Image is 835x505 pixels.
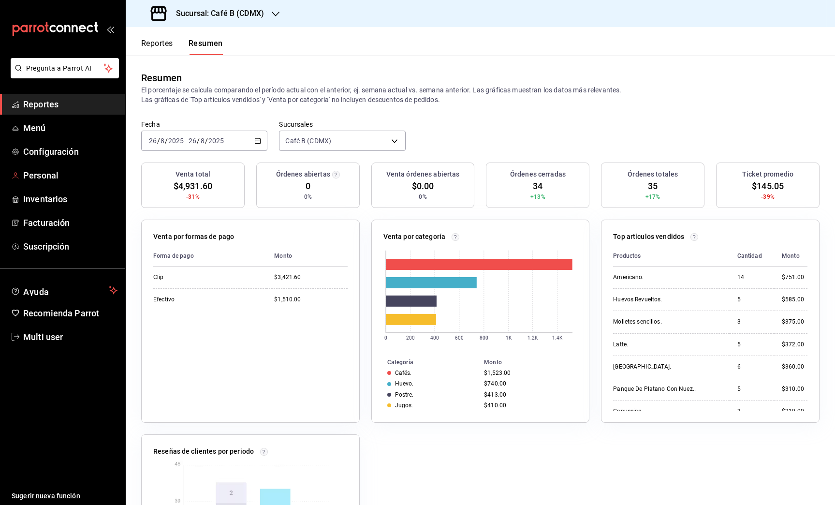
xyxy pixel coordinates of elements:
[23,216,117,229] span: Facturación
[153,296,250,304] div: Efectivo
[484,380,573,387] div: $740.00
[613,363,710,371] div: [GEOGRAPHIC_DATA].
[419,193,426,201] span: 0%
[530,193,545,201] span: +13%
[480,357,589,368] th: Monto
[506,335,512,341] text: 1K
[613,385,710,393] div: Panque De Platano Con Nuez..
[106,25,114,33] button: open_drawer_menu
[197,137,200,145] span: /
[613,296,710,304] div: Huevos Revueltos.
[613,318,710,326] div: Molletes sencillos.
[141,85,820,104] p: El porcentaje se calcula comparando el período actual con el anterior, ej. semana actual vs. sema...
[782,273,807,282] div: $751.00
[157,137,160,145] span: /
[628,169,678,179] h3: Órdenes totales
[383,232,446,242] p: Venta por categoría
[306,179,310,193] span: 0
[279,121,405,128] label: Sucursales
[484,370,573,376] div: $1,523.00
[285,136,331,146] span: Café B (CDMX)
[7,70,119,80] a: Pregunta a Parrot AI
[23,307,117,320] span: Recomienda Parrot
[533,179,542,193] span: 34
[395,391,414,398] div: Postre.
[384,335,387,341] text: 0
[141,39,173,55] button: Reportes
[782,341,807,349] div: $372.00
[141,71,182,85] div: Resumen
[737,363,766,371] div: 6
[454,335,463,341] text: 600
[208,137,224,145] input: ----
[613,407,710,416] div: Capuccino.
[153,246,266,267] th: Forma de pago
[23,169,117,182] span: Personal
[266,246,347,267] th: Monto
[189,39,223,55] button: Resumen
[141,39,223,55] div: navigation tabs
[11,58,119,78] button: Pregunta a Parrot AI
[274,273,347,282] div: $3,421.60
[372,357,481,368] th: Categoría
[153,446,254,457] p: Reseñas de clientes por periodo
[174,179,212,193] span: $4,931.60
[12,491,117,501] span: Sugerir nueva función
[613,273,710,282] div: Americano.
[153,232,234,242] p: Venta por formas de pago
[737,273,766,282] div: 14
[23,145,117,158] span: Configuración
[185,137,187,145] span: -
[510,169,566,179] h3: Órdenes cerradas
[23,330,117,343] span: Multi user
[160,137,165,145] input: --
[23,121,117,134] span: Menú
[479,335,488,341] text: 800
[205,137,208,145] span: /
[737,407,766,416] div: 3
[23,98,117,111] span: Reportes
[782,385,807,393] div: $310.00
[484,402,573,409] div: $410.00
[774,246,807,267] th: Monto
[742,169,793,179] h3: Ticket promedio
[737,318,766,326] div: 3
[23,193,117,206] span: Inventarios
[188,137,197,145] input: --
[304,193,312,201] span: 0%
[148,137,157,145] input: --
[613,232,684,242] p: Top artículos vendidos
[23,284,105,296] span: Ayuda
[395,402,413,409] div: Jugos.
[23,240,117,253] span: Suscripción
[386,169,460,179] h3: Venta órdenes abiertas
[484,391,573,398] div: $413.00
[737,341,766,349] div: 5
[752,179,784,193] span: $145.05
[395,370,412,376] div: Cafés.
[141,121,267,128] label: Fecha
[613,246,729,267] th: Productos
[527,335,538,341] text: 1.2K
[406,335,414,341] text: 200
[645,193,660,201] span: +17%
[276,169,330,179] h3: Órdenes abiertas
[176,169,210,179] h3: Venta total
[200,137,205,145] input: --
[552,335,563,341] text: 1.4K
[782,407,807,416] div: $210.00
[168,137,184,145] input: ----
[274,296,347,304] div: $1,510.00
[430,335,439,341] text: 400
[730,246,774,267] th: Cantidad
[613,341,710,349] div: Latte.
[648,179,658,193] span: 35
[395,380,414,387] div: Huevo.
[153,273,250,282] div: Clip
[782,363,807,371] div: $360.00
[168,8,264,19] h3: Sucursal: Café B (CDMX)
[26,63,104,74] span: Pregunta a Parrot AI
[737,296,766,304] div: 5
[165,137,168,145] span: /
[761,193,775,201] span: -39%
